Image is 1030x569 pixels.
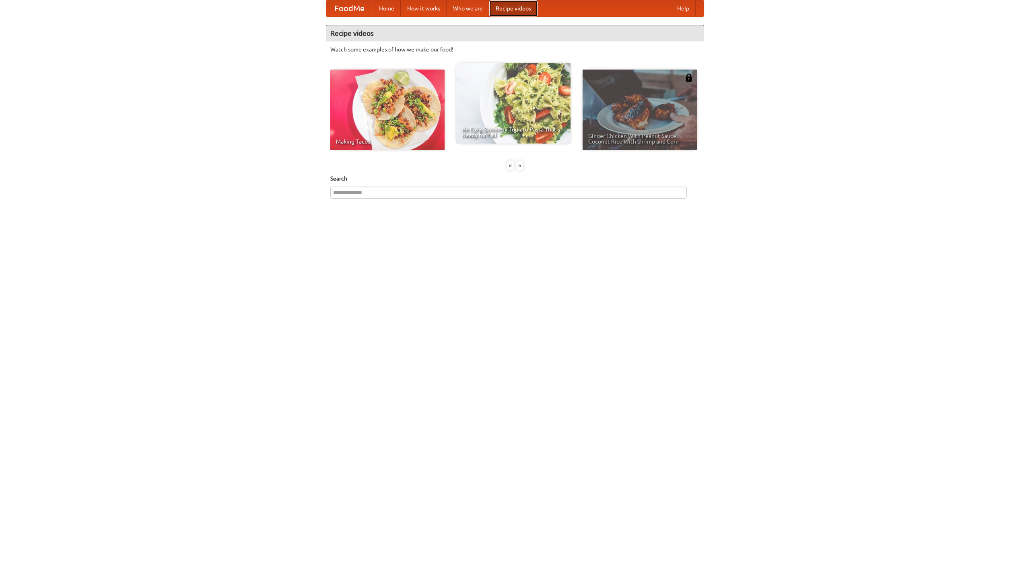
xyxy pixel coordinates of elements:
p: Watch some examples of how we make our food! [330,45,700,53]
a: Making Tacos [330,70,445,150]
a: FoodMe [326,0,373,16]
h4: Recipe videos [326,25,704,41]
a: Recipe videos [489,0,538,16]
a: An Easy, Summery Tomato Pasta That's Ready for Fall [456,63,571,144]
h5: Search [330,175,700,183]
div: » [516,160,523,170]
a: Help [671,0,696,16]
span: Making Tacos [336,139,439,144]
span: An Easy, Summery Tomato Pasta That's Ready for Fall [462,127,565,138]
img: 483408.png [685,74,693,82]
a: Who we are [447,0,489,16]
a: How it works [401,0,447,16]
div: « [507,160,514,170]
a: Home [373,0,401,16]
